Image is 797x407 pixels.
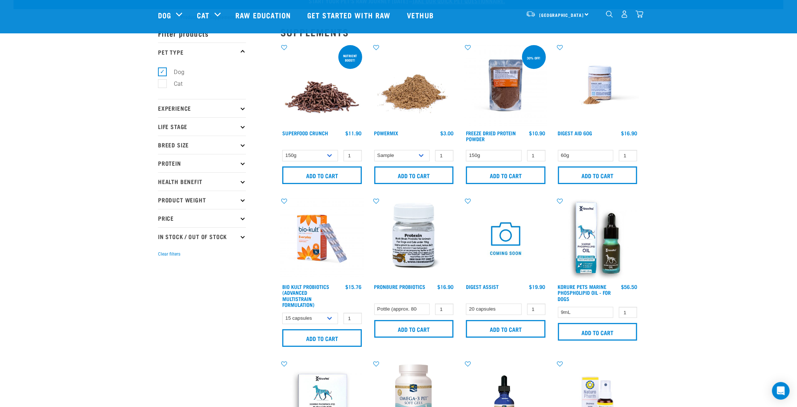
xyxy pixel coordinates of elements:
[556,44,639,127] img: Raw Essentials Digest Aid Pet Supplement
[435,150,453,161] input: 1
[466,285,499,288] a: Digest Assist
[374,320,454,338] input: Add to cart
[558,285,611,300] a: Korure Pets Marine Phospholipid Oil - for Dogs
[524,52,544,63] div: 30% off!
[228,0,300,30] a: Raw Education
[619,307,637,318] input: 1
[344,150,362,161] input: 1
[374,132,399,134] a: Powermix
[529,284,546,290] div: $19.90
[527,150,546,161] input: 1
[280,44,364,127] img: 1311 Superfood Crunch 01
[162,79,186,88] label: Cat
[158,251,180,257] button: Clear filters
[282,132,328,134] a: Superfood Crunch
[158,172,246,191] p: Health Benefit
[558,166,638,184] input: Add to cart
[374,285,426,288] a: ProN8ure Probiotics
[346,284,362,290] div: $15.76
[282,329,362,347] input: Add to cart
[621,284,637,290] div: $56.50
[158,227,246,246] p: In Stock / Out Of Stock
[158,43,246,61] p: Pet Type
[282,166,362,184] input: Add to cart
[558,132,592,134] a: Digest Aid 60g
[464,197,547,280] img: COMING SOON
[280,197,364,280] img: 2023 AUG RE Product1724
[372,44,456,127] img: Pile Of PowerMix For Pets
[466,166,546,184] input: Add to cart
[300,0,400,30] a: Get started with Raw
[158,191,246,209] p: Product Weight
[158,99,246,117] p: Experience
[621,10,628,18] img: user.png
[344,313,362,324] input: 1
[527,304,546,315] input: 1
[464,44,547,127] img: FD Protein Powder
[400,0,443,30] a: Vethub
[539,14,584,16] span: [GEOGRAPHIC_DATA]
[158,154,246,172] p: Protein
[158,117,246,136] p: Life Stage
[162,67,187,77] label: Dog
[346,130,362,136] div: $11.90
[282,285,329,306] a: Bio Kult Probiotics (Advanced Multistrain Formulation)
[158,24,246,43] p: Filter products
[338,50,362,66] div: nutrient boost!
[529,130,546,136] div: $10.90
[440,130,453,136] div: $3.00
[158,136,246,154] p: Breed Size
[372,197,456,280] img: Plastic Bottle Of Protexin For Dogs And Cats
[636,10,643,18] img: home-icon@2x.png
[158,209,246,227] p: Price
[772,382,790,400] div: Open Intercom Messenger
[466,320,546,338] input: Add to cart
[435,304,453,315] input: 1
[619,150,637,161] input: 1
[466,132,516,140] a: Freeze Dried Protein Powder
[556,197,639,280] img: OI Lfront 1024x1024
[437,284,453,290] div: $16.90
[158,10,171,21] a: Dog
[558,323,638,341] input: Add to cart
[606,11,613,18] img: home-icon-1@2x.png
[374,166,454,184] input: Add to cart
[526,11,536,17] img: van-moving.png
[197,10,209,21] a: Cat
[621,130,637,136] div: $16.90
